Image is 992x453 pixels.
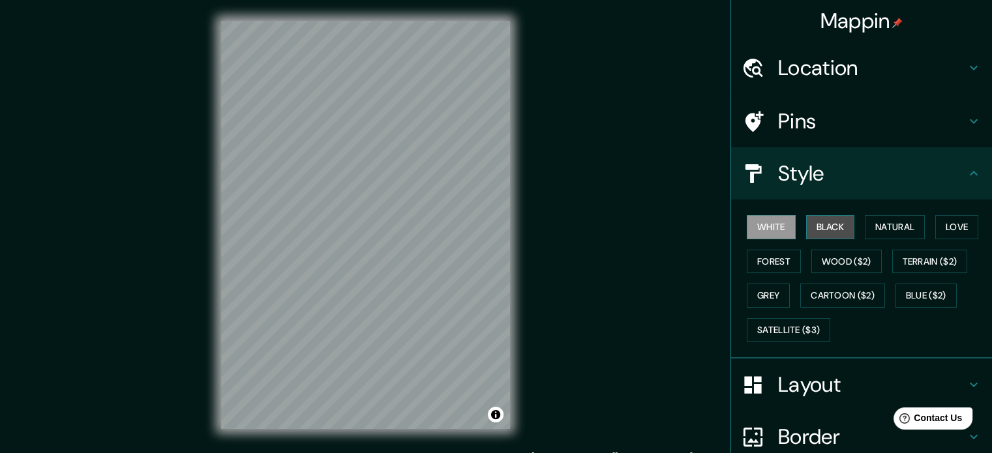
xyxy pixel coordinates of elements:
button: Black [806,215,855,239]
button: Grey [747,284,790,308]
button: Blue ($2) [895,284,957,308]
h4: Layout [778,372,966,398]
div: Layout [731,358,992,411]
h4: Style [778,160,966,186]
button: Forest [747,250,801,274]
h4: Pins [778,108,966,134]
button: Satellite ($3) [747,318,830,342]
button: Toggle attribution [488,407,504,422]
div: Location [731,42,992,94]
button: Love [935,215,978,239]
div: Style [731,147,992,199]
div: Pins [731,95,992,147]
button: Cartoon ($2) [800,284,885,308]
canvas: Map [221,21,510,429]
h4: Border [778,424,966,450]
button: White [747,215,796,239]
button: Wood ($2) [811,250,882,274]
button: Terrain ($2) [892,250,968,274]
h4: Location [778,55,966,81]
button: Natural [865,215,925,239]
h4: Mappin [820,8,903,34]
iframe: Help widget launcher [876,402,978,439]
img: pin-icon.png [892,18,903,28]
